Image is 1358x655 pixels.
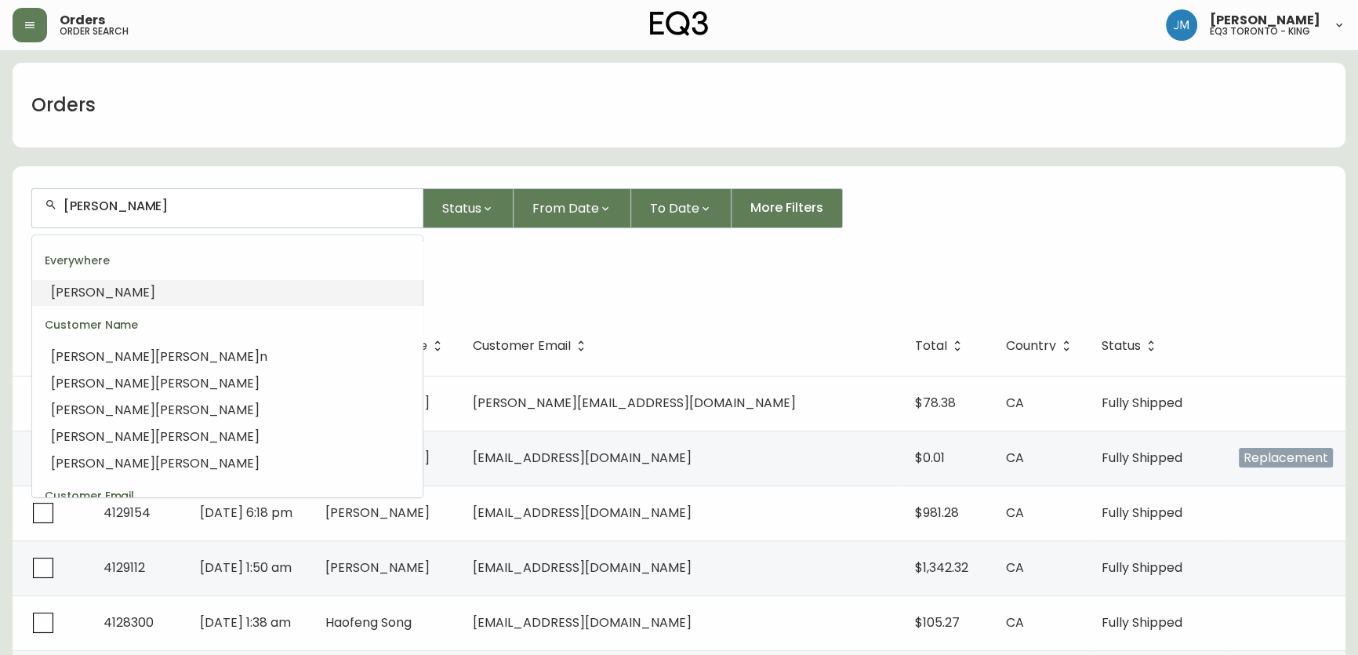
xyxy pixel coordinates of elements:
[1006,339,1077,353] span: Country
[473,449,692,467] span: [EMAIL_ADDRESS][DOMAIN_NAME]
[60,27,129,36] h5: order search
[1102,394,1182,412] span: Fully Shipped
[732,188,843,228] button: More Filters
[51,454,155,472] span: [PERSON_NAME]
[155,348,260,366] span: [PERSON_NAME]
[423,188,514,228] button: Status
[1239,448,1333,468] span: Replacement
[103,613,154,631] span: 4128300
[200,559,292,577] span: [DATE] 1:50 am
[1102,449,1182,467] span: Fully Shipped
[325,613,412,631] span: Haofeng Song
[1102,613,1182,631] span: Fully Shipped
[915,394,956,412] span: $78.38
[473,559,692,577] span: [EMAIL_ADDRESS][DOMAIN_NAME]
[1006,504,1024,522] span: CA
[1210,27,1310,36] h5: eq3 toronto - king
[51,428,155,446] span: [PERSON_NAME]
[1102,339,1161,353] span: Status
[1006,449,1024,467] span: CA
[915,504,959,522] span: $981.28
[1006,559,1024,577] span: CA
[64,198,410,213] input: Search
[1006,394,1024,412] span: CA
[1102,341,1141,351] span: Status
[514,188,631,228] button: From Date
[442,198,481,218] span: Status
[650,11,708,36] img: logo
[32,477,423,515] div: Customer Email
[260,348,267,366] span: n
[31,92,96,118] h1: Orders
[473,341,571,351] span: Customer Email
[155,374,260,392] span: [PERSON_NAME]
[51,401,155,419] span: [PERSON_NAME]
[915,339,968,353] span: Total
[532,198,599,218] span: From Date
[51,348,155,366] span: [PERSON_NAME]
[1102,504,1182,522] span: Fully Shipped
[915,341,947,351] span: Total
[200,613,291,631] span: [DATE] 1:38 am
[1166,9,1197,41] img: b88646003a19a9f750de19192e969c24
[473,504,692,522] span: [EMAIL_ADDRESS][DOMAIN_NAME]
[32,242,423,279] div: Everywhere
[1210,14,1320,27] span: [PERSON_NAME]
[473,613,692,631] span: [EMAIL_ADDRESS][DOMAIN_NAME]
[1006,613,1024,631] span: CA
[915,613,960,631] span: $105.27
[473,394,796,412] span: [PERSON_NAME][EMAIL_ADDRESS][DOMAIN_NAME]
[103,504,151,522] span: 4129154
[473,339,591,353] span: Customer Email
[650,198,699,218] span: To Date
[915,449,945,467] span: $0.01
[103,559,145,577] span: 4129112
[325,504,430,522] span: [PERSON_NAME]
[325,559,430,577] span: [PERSON_NAME]
[155,401,260,419] span: [PERSON_NAME]
[1102,559,1182,577] span: Fully Shipped
[750,199,823,217] span: More Filters
[155,454,260,472] span: [PERSON_NAME]
[32,306,423,344] div: Customer Name
[915,559,968,577] span: $1,342.32
[155,428,260,446] span: [PERSON_NAME]
[51,374,155,392] span: [PERSON_NAME]
[1006,341,1056,351] span: Country
[60,14,105,27] span: Orders
[51,283,155,301] span: [PERSON_NAME]
[631,188,732,228] button: To Date
[200,504,292,522] span: [DATE] 6:18 pm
